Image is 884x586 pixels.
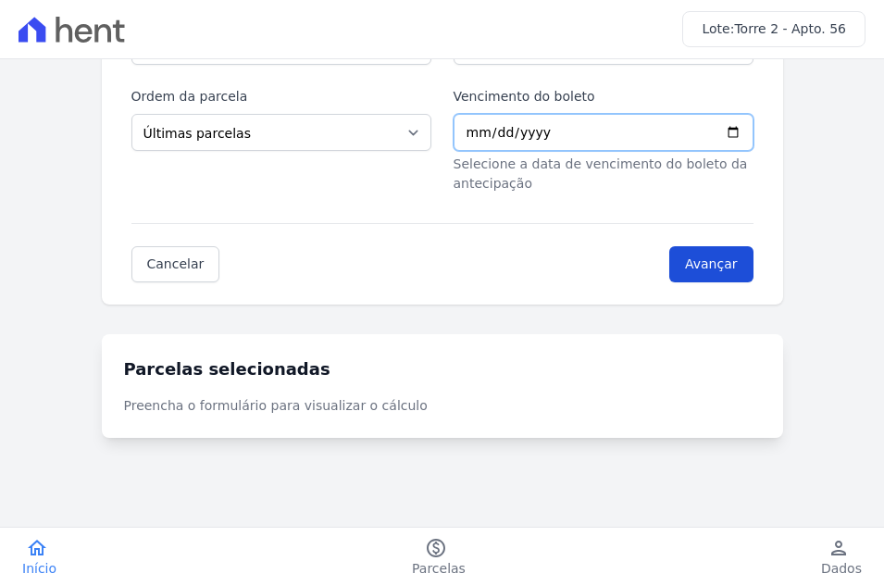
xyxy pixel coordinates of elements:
[669,246,753,282] input: Avançar
[124,396,761,416] p: Preencha o formulário para visualizar o cálculo
[26,537,48,559] i: home
[799,537,884,578] a: personDados
[821,559,862,578] span: Dados
[22,559,56,578] span: Início
[702,19,846,39] h3: Lote:
[124,356,761,381] h3: Parcelas selecionadas
[412,559,466,578] span: Parcelas
[828,537,850,559] i: person
[454,155,753,193] p: Selecione a data de vencimento do boleto da antecipação
[390,537,488,578] a: paidParcelas
[734,21,846,36] span: Torre 2 - Apto. 56
[454,87,753,106] label: Vencimento do boleto
[131,87,431,106] label: Ordem da parcela
[425,537,447,559] i: paid
[131,246,220,282] a: Cancelar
